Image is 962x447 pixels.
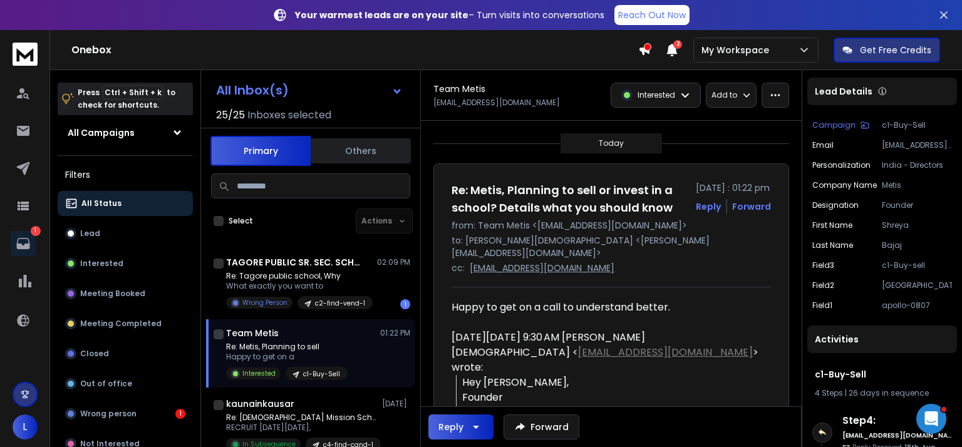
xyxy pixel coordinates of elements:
[58,401,193,426] button: Wrong person1
[80,409,137,419] p: Wrong person
[210,136,311,166] button: Primary
[452,262,465,274] p: cc:
[226,256,364,269] h1: TAGORE PUBLIC SR. SEC. SCHOOL SIKAR
[470,262,614,274] p: [EMAIL_ADDRESS][DOMAIN_NAME]
[303,369,340,379] p: c1-Buy-Sell
[58,120,193,145] button: All Campaigns
[311,137,411,165] button: Others
[295,9,604,21] p: – Turn visits into conversations
[815,388,843,398] span: 4 Steps
[696,182,771,194] p: [DATE] : 01:22 pm
[380,328,410,338] p: 01:22 PM
[216,84,289,96] h1: All Inbox(s)
[13,414,38,439] button: L
[13,43,38,66] img: logo
[812,160,871,170] p: Personalization
[103,85,163,100] span: Ctrl + Shift + k
[834,38,940,63] button: Get Free Credits
[400,299,410,309] div: 1
[11,231,36,256] a: 1
[80,379,132,389] p: Out of office
[882,180,952,190] p: Metis
[216,108,245,123] span: 25 / 25
[242,298,287,307] p: Wrong Person
[242,369,276,378] p: Interested
[80,289,145,299] p: Meeting Booked
[618,9,686,21] p: Reach Out Now
[226,342,348,352] p: Re: Metis, Planning to sell
[812,220,852,230] p: First Name
[68,126,135,139] h1: All Campaigns
[614,5,690,25] a: Reach Out Now
[916,404,946,434] iframe: Intercom live chat
[433,98,560,108] p: [EMAIL_ADDRESS][DOMAIN_NAME]
[377,257,410,267] p: 02:09 PM
[226,398,294,410] h1: kaunainkausar
[78,86,175,111] p: Press to check for shortcuts.
[226,423,376,433] p: RECRUIT [DATE][DATE],
[504,414,579,439] button: Forward
[732,200,771,213] div: Forward
[58,341,193,366] button: Closed
[58,371,193,396] button: Out of office
[80,319,162,329] p: Meeting Completed
[696,200,721,213] button: Reply
[58,166,193,183] h3: Filters
[58,221,193,246] button: Lead
[452,300,761,315] div: Happy to get on a call to understand better.
[860,44,931,56] p: Get Free Credits
[815,388,949,398] div: |
[842,413,952,428] h6: Step 4 :
[599,138,624,148] p: Today
[206,78,413,103] button: All Inbox(s)
[882,120,952,130] p: c1-Buy-Sell
[701,44,774,56] p: My Workspace
[812,120,856,130] p: Campaign
[438,421,463,433] div: Reply
[882,260,952,270] p: c1-Buy-sell
[452,234,771,259] p: to: [PERSON_NAME][DEMOGRAPHIC_DATA] <[PERSON_NAME][EMAIL_ADDRESS][DOMAIN_NAME]>
[80,229,100,239] p: Lead
[452,330,761,375] div: [DATE][DATE] 9:30 AM [PERSON_NAME][DEMOGRAPHIC_DATA] < > wrote:
[882,240,952,250] p: Bajaj
[428,414,494,439] button: Reply
[812,200,859,210] p: Designation
[175,409,185,419] div: 1
[31,226,41,236] p: 1
[882,140,952,150] p: [EMAIL_ADDRESS][DOMAIN_NAME]
[815,85,872,98] p: Lead Details
[58,281,193,306] button: Meeting Booked
[226,413,376,423] p: Re: [DEMOGRAPHIC_DATA] Mission School, Recruit
[433,83,485,95] h1: Team Metis
[673,40,682,49] span: 2
[452,182,688,217] h1: Re: Metis, Planning to sell or invest in a school? Details what you should know
[462,375,761,390] div: Hey [PERSON_NAME],
[882,280,952,290] p: [GEOGRAPHIC_DATA]
[315,299,365,308] p: c2-find-vend-1
[81,198,122,208] p: All Status
[815,368,949,381] h1: c1-Buy-Sell
[226,352,348,362] p: Happy to get on a
[812,260,834,270] p: Field3
[842,431,952,440] h6: [EMAIL_ADDRESS][DOMAIN_NAME]
[80,259,123,269] p: Interested
[807,326,957,353] div: Activities
[226,327,279,339] h1: Team Metis
[80,349,109,359] p: Closed
[882,220,952,230] p: Shreya
[58,311,193,336] button: Meeting Completed
[247,108,331,123] h3: Inboxes selected
[382,399,410,409] p: [DATE]
[812,280,834,290] p: Field2
[812,180,877,190] p: Company Name
[812,301,832,311] p: Field1
[882,301,952,311] p: apollo-0807
[882,200,952,210] p: Founder
[58,251,193,276] button: Interested
[71,43,638,58] h1: Onebox
[226,281,373,291] p: What exactly you want to
[812,120,869,130] button: Campaign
